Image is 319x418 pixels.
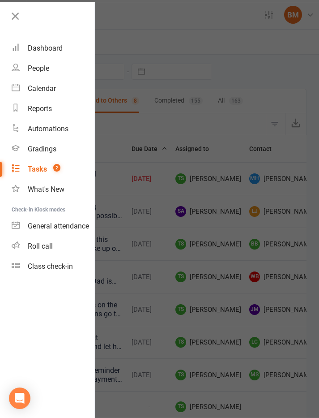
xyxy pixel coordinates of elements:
div: People [28,64,49,73]
div: Reports [28,104,52,113]
a: Dashboard [12,38,94,58]
div: Dashboard [28,44,63,52]
span: 2 [53,164,60,172]
a: Class kiosk mode [12,256,94,276]
div: Open Intercom Messenger [9,388,30,409]
div: Calendar [28,84,56,93]
a: Roll call [12,236,94,256]
div: Tasks [28,165,47,173]
a: People [12,58,94,78]
div: Class check-in [28,262,73,271]
a: General attendance kiosk mode [12,216,94,236]
a: Automations [12,119,94,139]
div: Gradings [28,145,56,153]
a: Tasks 2 [12,159,94,179]
a: Calendar [12,78,94,99]
div: Roll call [28,242,53,250]
a: Reports [12,99,94,119]
a: What's New [12,179,94,199]
div: General attendance [28,222,89,230]
div: Automations [28,125,68,133]
a: Gradings [12,139,94,159]
div: What's New [28,185,64,194]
